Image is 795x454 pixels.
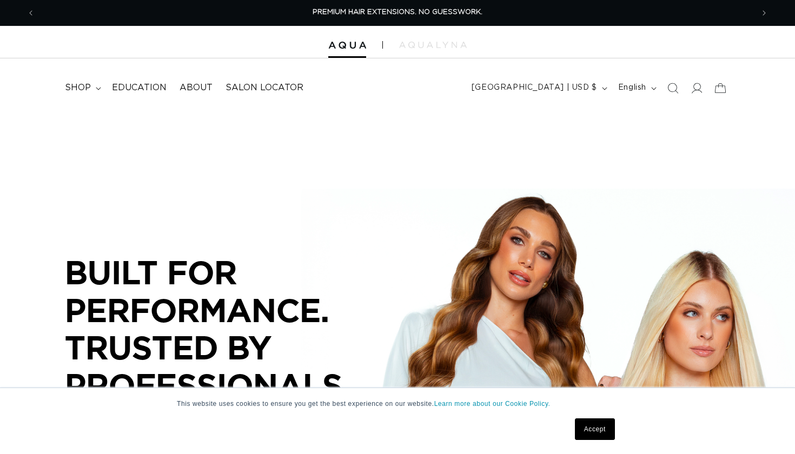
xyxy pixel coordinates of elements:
a: About [173,76,219,100]
a: Learn more about our Cookie Policy. [434,400,551,408]
button: Next announcement [752,3,776,23]
img: aqualyna.com [399,42,467,48]
summary: shop [58,76,105,100]
a: Salon Locator [219,76,310,100]
img: Aqua Hair Extensions [328,42,366,49]
button: English [612,78,661,98]
span: [GEOGRAPHIC_DATA] | USD $ [472,82,597,94]
button: Previous announcement [19,3,43,23]
a: Accept [575,418,615,440]
span: English [618,82,646,94]
p: This website uses cookies to ensure you get the best experience on our website. [177,399,618,409]
span: shop [65,82,91,94]
span: Education [112,82,167,94]
span: Salon Locator [226,82,303,94]
span: PREMIUM HAIR EXTENSIONS. NO GUESSWORK. [313,9,482,16]
p: BUILT FOR PERFORMANCE. TRUSTED BY PROFESSIONALS. [65,253,389,404]
span: About [180,82,213,94]
summary: Search [661,76,685,100]
button: [GEOGRAPHIC_DATA] | USD $ [465,78,612,98]
a: Education [105,76,173,100]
